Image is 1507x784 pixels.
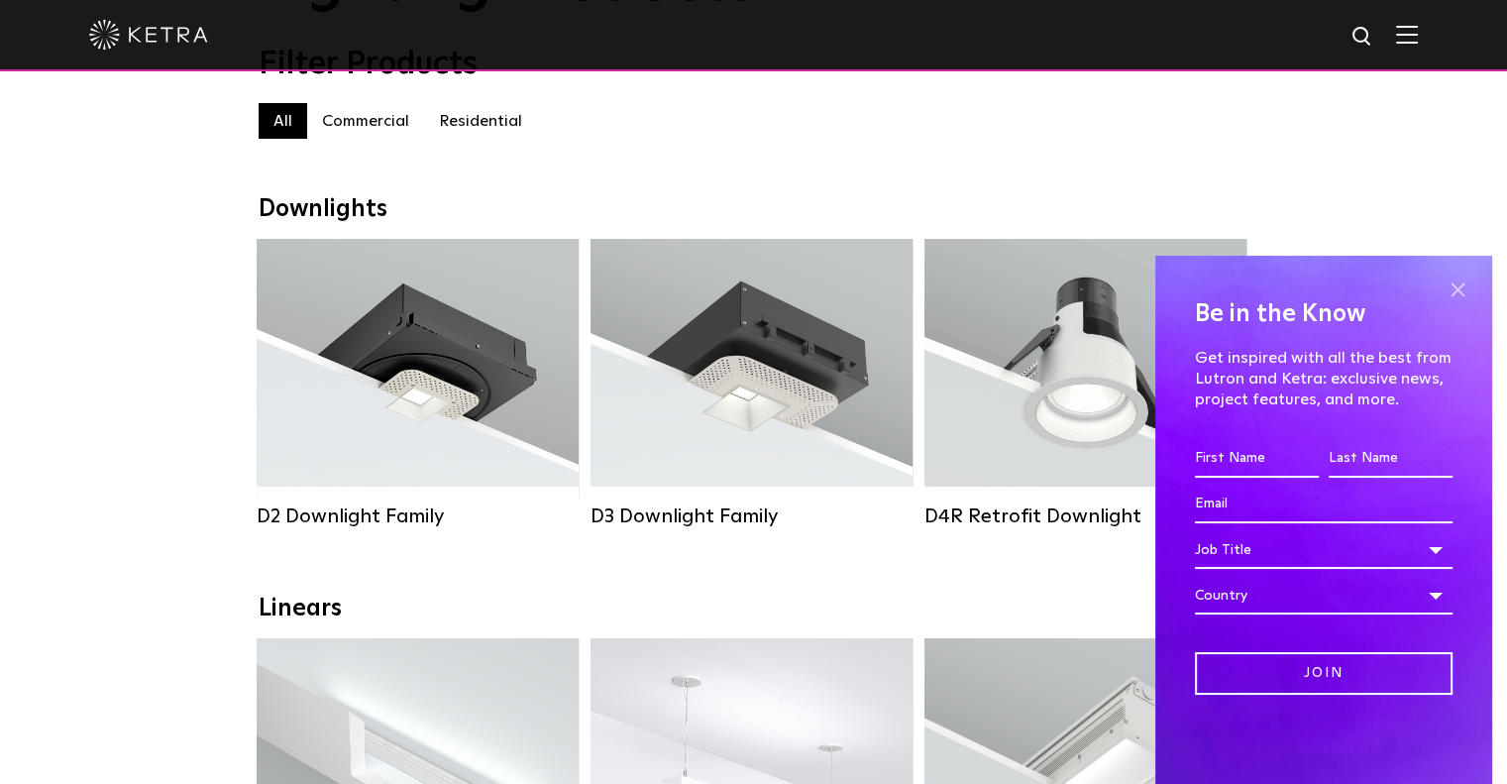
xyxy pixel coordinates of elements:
a: D4R Retrofit Downlight Lumen Output:800Colors:White / BlackBeam Angles:15° / 25° / 40° / 60°Watta... [924,239,1246,528]
input: First Name [1195,440,1319,478]
div: D4R Retrofit Downlight [924,504,1246,528]
div: D3 Downlight Family [591,504,913,528]
input: Join [1195,652,1453,695]
div: Job Title [1195,531,1453,569]
img: ketra-logo-2019-white [89,20,208,50]
img: search icon [1350,25,1375,50]
img: Hamburger%20Nav.svg [1396,25,1418,44]
h4: Be in the Know [1195,295,1453,333]
div: D2 Downlight Family [257,504,579,528]
div: Country [1195,577,1453,615]
p: Get inspired with all the best from Lutron and Ketra: exclusive news, project features, and more. [1195,348,1453,409]
input: Last Name [1329,440,1453,478]
div: Linears [259,595,1249,623]
label: Residential [424,103,537,139]
a: D3 Downlight Family Lumen Output:700 / 900 / 1100Colors:White / Black / Silver / Bronze / Paintab... [591,239,913,528]
a: D2 Downlight Family Lumen Output:1200Colors:White / Black / Gloss Black / Silver / Bronze / Silve... [257,239,579,528]
label: All [259,103,307,139]
label: Commercial [307,103,424,139]
div: Downlights [259,195,1249,224]
input: Email [1195,486,1453,523]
